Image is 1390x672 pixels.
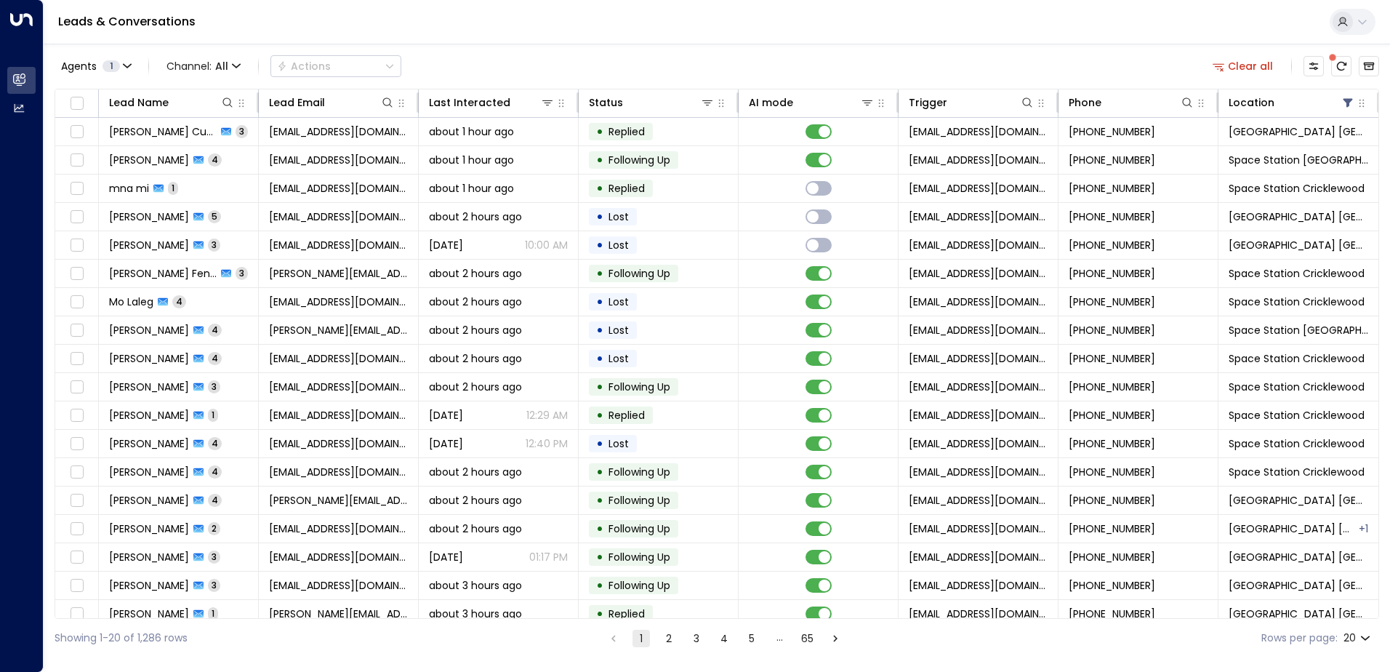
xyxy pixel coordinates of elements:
span: Space Station Cricklewood [1229,380,1365,394]
span: Space Station Cricklewood [1229,408,1365,423]
span: 1 [168,182,178,194]
span: Toggle select all [68,95,86,113]
p: 12:40 PM [526,436,568,451]
span: Toggle select row [68,605,86,623]
span: leanne.justin@btinternet.com [269,323,408,337]
p: 01:17 PM [529,550,568,564]
div: • [596,346,603,371]
div: • [596,573,603,598]
span: Replied [608,181,645,196]
label: Rows per page: [1261,631,1338,646]
div: • [596,516,603,541]
div: Location [1229,94,1355,111]
span: 2 [208,522,220,535]
span: Following Up [608,465,670,479]
span: Following Up [608,380,670,394]
span: Aug 07, 2025 [429,436,463,451]
span: leads@space-station.co.uk [909,266,1048,281]
span: Lost [608,351,629,366]
span: about 2 hours ago [429,209,522,224]
span: Space Station Cricklewood [1229,436,1365,451]
div: • [596,601,603,626]
p: 12:29 AM [526,408,568,423]
span: Following Up [608,153,670,167]
span: about 1 hour ago [429,124,514,139]
span: Space Station St Johns Wood [1229,521,1357,536]
span: +447460646896 [1069,408,1155,423]
div: • [596,460,603,484]
span: Space Station Swiss Cottage [1229,153,1368,167]
span: about 1 hour ago [429,153,514,167]
span: Following Up [608,578,670,593]
span: 3 [208,380,220,393]
div: • [596,204,603,229]
div: Status [589,94,715,111]
span: Toggle select row [68,435,86,453]
button: Go to next page [827,630,844,647]
span: 3 [208,239,220,251]
span: Lost [608,323,629,337]
span: about 3 hours ago [429,607,522,621]
div: • [596,403,603,428]
span: +448325578147 [1069,351,1155,366]
span: leads@space-station.co.uk [909,209,1048,224]
span: Replied [608,124,645,139]
span: 3 [236,125,248,137]
span: leads@space-station.co.uk [909,493,1048,508]
span: okenyijennifer@gmail.com [269,153,408,167]
div: • [596,488,603,513]
span: Piotr Kosedka [109,578,189,593]
span: 4 [208,153,222,166]
span: xi.yintiao.huan@gmail.com [269,550,408,564]
span: +447000000000 [1069,209,1155,224]
span: +447466284401 [1069,465,1155,479]
span: Following Up [608,550,670,564]
div: Phone [1069,94,1194,111]
span: Natalie Smicerova [109,238,189,252]
button: Customize [1303,56,1324,76]
button: Agents1 [55,56,137,76]
span: Leanne Smith [109,323,189,337]
span: bilalsaleem9686@gmail.com [269,436,408,451]
span: mna mi [109,181,149,196]
div: Location [1229,94,1274,111]
div: Button group with a nested menu [270,55,401,77]
button: Go to page 65 [798,630,816,647]
span: Space Station Cricklewood [1229,266,1365,281]
span: Agents [61,61,97,71]
div: Lead Name [109,94,169,111]
span: leads@space-station.co.uk [909,465,1048,479]
span: leads@space-station.co.uk [909,238,1048,252]
span: Following Up [608,493,670,508]
span: +447990607291 [1069,124,1155,139]
span: leads@space-station.co.uk [909,295,1048,309]
span: nataliesmicerova@gmail.com [269,209,408,224]
span: about 2 hours ago [429,380,522,394]
div: Lead Email [269,94,325,111]
span: +447438068210 [1069,607,1155,621]
span: Muhammad Bilal [109,380,189,394]
span: Hirose Kasuya [109,550,189,564]
span: Toggle select row [68,123,86,141]
span: +447460646896 [1069,380,1155,394]
div: • [596,289,603,314]
span: Toggle select row [68,236,86,255]
span: bilalsaleem9686@gmail.com [269,380,408,394]
button: Go to page 2 [660,630,678,647]
div: Last Interacted [429,94,555,111]
div: Space Station Kilburn [1359,521,1368,536]
button: Channel:All [161,56,246,76]
div: Last Interacted [429,94,510,111]
div: • [596,261,603,286]
span: Muhammad Bilal [109,408,189,423]
span: +447714199000 [1069,266,1155,281]
span: mnami@live.co.uk [269,181,408,196]
span: Replied [608,607,645,621]
span: about 2 hours ago [429,521,522,536]
span: 1 [208,409,218,421]
span: leads@space-station.co.uk [909,436,1048,451]
span: 4 [208,352,222,364]
div: Phone [1069,94,1101,111]
div: Actions [277,60,331,73]
span: about 2 hours ago [429,465,522,479]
